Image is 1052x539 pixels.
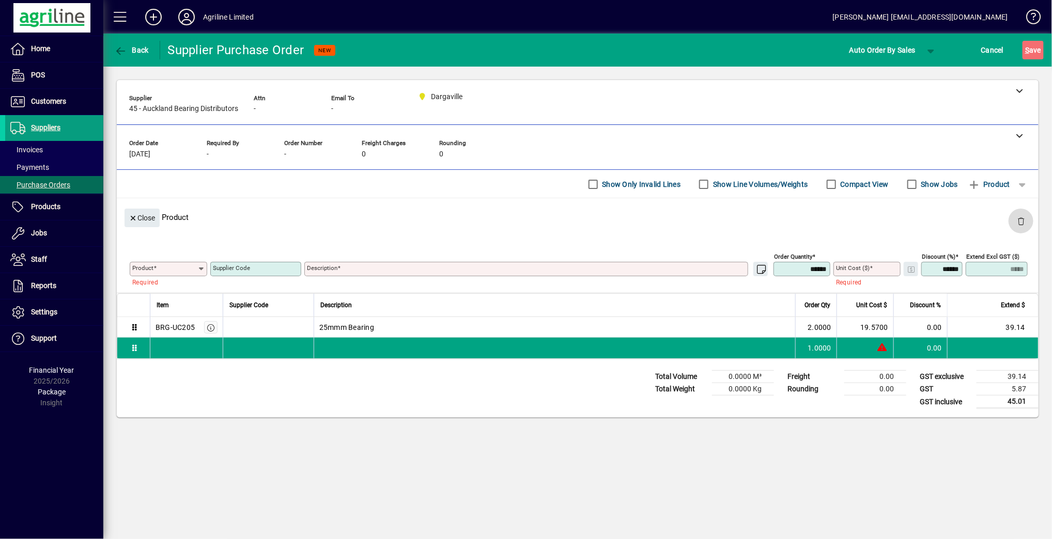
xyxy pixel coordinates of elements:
[207,150,209,158] span: -
[977,395,1039,408] td: 45.01
[839,179,889,189] label: Compact View
[1025,46,1029,54] span: S
[5,220,103,246] a: Jobs
[893,317,947,338] td: 0.00
[966,253,1019,260] mat-label: Extend excl GST ($)
[103,41,160,59] app-page-header-button: Back
[137,8,170,26] button: Add
[915,395,977,408] td: GST inclusive
[5,299,103,325] a: Settings
[5,141,103,158] a: Invoices
[712,371,774,383] td: 0.0000 M³
[31,308,57,316] span: Settings
[5,158,103,176] a: Payments
[157,299,169,311] span: Item
[795,317,837,338] td: 2.0000
[1009,216,1033,226] app-page-header-button: Delete
[922,253,955,260] mat-label: Discount (%)
[38,388,66,396] span: Package
[362,150,366,158] span: 0
[805,299,830,311] span: Order Qty
[844,371,906,383] td: 0.00
[5,36,103,62] a: Home
[910,299,941,311] span: Discount %
[213,264,250,272] mat-label: Supplier Code
[650,371,712,383] td: Total Volume
[782,383,844,395] td: Rounding
[1023,41,1044,59] button: Save
[156,322,195,332] div: BRG-UC205
[915,383,977,395] td: GST
[981,42,1004,58] span: Cancel
[31,71,45,79] span: POS
[129,105,238,113] span: 45 - Auckland Bearing Distributors
[849,42,916,58] span: Auto Order By Sales
[125,209,160,227] button: Close
[31,44,50,53] span: Home
[31,97,66,105] span: Customers
[31,281,56,290] span: Reports
[5,247,103,273] a: Staff
[711,179,808,189] label: Show Line Volumes/Weights
[5,62,103,88] a: POS
[31,229,47,237] span: Jobs
[5,326,103,352] a: Support
[600,179,681,189] label: Show Only Invalid Lines
[947,317,1038,338] td: 39.14
[712,383,774,395] td: 0.0000 Kg
[10,146,43,154] span: Invoices
[122,213,162,222] app-page-header-button: Close
[168,42,304,58] div: Supplier Purchase Order
[31,202,60,211] span: Products
[836,276,892,287] mat-error: Required
[893,338,947,358] td: 0.00
[439,150,443,158] span: 0
[5,176,103,194] a: Purchase Orders
[650,383,712,395] td: Total Weight
[112,41,151,59] button: Back
[837,317,893,338] td: 19.5700
[229,299,268,311] span: Supplier Code
[795,338,837,358] td: 1.0000
[320,299,352,311] span: Description
[1009,209,1033,233] button: Delete
[782,371,844,383] td: Freight
[170,8,203,26] button: Profile
[5,89,103,115] a: Customers
[284,150,286,158] span: -
[833,9,1008,25] div: [PERSON_NAME] [EMAIL_ADDRESS][DOMAIN_NAME]
[318,47,331,54] span: NEW
[117,198,1039,236] div: Product
[114,46,149,54] span: Back
[254,105,256,113] span: -
[129,210,156,227] span: Close
[844,383,906,395] td: 0.00
[129,150,150,158] span: [DATE]
[1001,299,1025,311] span: Extend $
[856,299,887,311] span: Unit Cost $
[977,371,1039,383] td: 39.14
[977,383,1039,395] td: 5.87
[5,194,103,220] a: Products
[1018,2,1039,36] a: Knowledge Base
[31,255,47,263] span: Staff
[307,264,337,272] mat-label: Description
[29,366,74,374] span: Financial Year
[1025,42,1041,58] span: ave
[915,371,977,383] td: GST exclusive
[10,181,70,189] span: Purchase Orders
[203,9,254,25] div: Agriline Limited
[132,276,199,287] mat-error: Required
[836,264,870,272] mat-label: Unit Cost ($)
[31,123,60,132] span: Suppliers
[10,163,49,171] span: Payments
[132,264,153,272] mat-label: Product
[979,41,1007,59] button: Cancel
[319,322,374,332] span: 25mmm Bearing
[331,105,333,113] span: -
[774,253,812,260] mat-label: Order Quantity
[5,273,103,299] a: Reports
[31,334,57,342] span: Support
[844,41,921,59] button: Auto Order By Sales
[919,179,958,189] label: Show Jobs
